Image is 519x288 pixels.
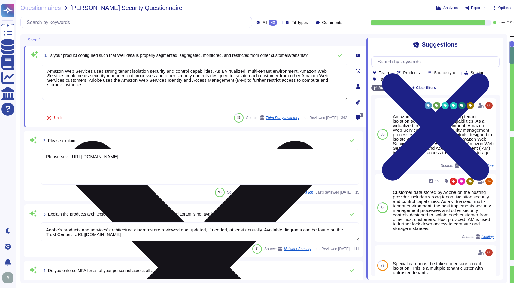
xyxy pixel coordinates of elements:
span: Is your product configured such that Weil data is properly segmented, segregated, monitored, and ... [49,53,308,58]
div: 43 [269,20,277,26]
span: 4 [41,268,46,273]
span: Export [471,6,481,10]
span: 41 / 43 [507,21,514,24]
textarea: Please see: [URL][DOMAIN_NAME] [41,149,359,185]
span: 15 [354,191,359,194]
span: 86 [381,133,384,136]
textarea: Amazon Web Services uses strong tenant isolation security and control capabilities. As a virtuali... [42,64,347,100]
span: Questionnaires [20,5,61,11]
span: Hosting [481,235,494,239]
span: [PERSON_NAME] Security Questionnaire [71,5,182,11]
span: All [263,20,267,25]
button: Analytics [436,5,458,10]
span: 3 [41,212,46,216]
span: 111 [352,247,359,251]
div: Special care must be taken to ensure tenant isolation. This is a multiple tenant cluster with unt... [393,261,494,275]
div: Customer data stored by Adobe on the hosting provider includes strong tenant isolation security a... [393,190,494,231]
span: 86 [237,116,241,119]
img: user [2,272,13,283]
span: 1 [42,53,47,57]
textarea: Adobe's products and services' architecture diagrams are reviewed and updated, if needed, at leas... [41,222,359,241]
button: user [1,271,17,284]
span: 91 [256,247,259,250]
span: 2 [41,139,46,143]
span: Fill types [291,20,308,25]
span: Analytics [443,6,458,10]
span: Sheet1 [28,38,41,42]
span: Comments [322,20,342,25]
input: Search by keywords [24,17,252,28]
img: user [485,249,493,256]
span: Options [498,6,511,10]
img: user [485,178,493,185]
input: Search by keywords [375,57,499,67]
span: 93 [218,191,221,194]
span: 0 [360,113,363,117]
span: 84 [381,206,384,210]
img: user [485,102,493,109]
span: Source: [462,234,494,239]
span: Done: [497,21,505,24]
span: 79 [381,264,384,267]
